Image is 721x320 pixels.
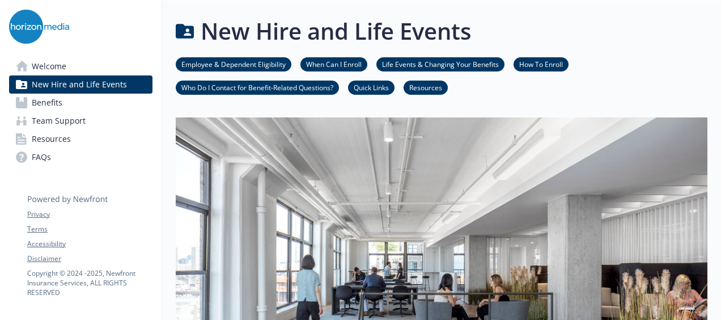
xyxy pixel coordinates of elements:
span: Team Support [32,112,86,130]
a: New Hire and Life Events [9,75,152,94]
a: How To Enroll [514,58,569,69]
a: Quick Links [348,82,395,92]
span: Benefits [32,94,62,112]
a: Resources [9,130,152,148]
a: Resources [404,82,448,92]
a: Privacy [27,209,152,220]
a: Employee & Dependent Eligibility [176,58,291,69]
a: When Can I Enroll [300,58,367,69]
span: New Hire and Life Events [32,75,127,94]
span: Resources [32,130,71,148]
p: Copyright © 2024 - 2025 , Newfront Insurance Services, ALL RIGHTS RESERVED [27,268,152,297]
a: Welcome [9,57,152,75]
a: Who Do I Contact for Benefit-Related Questions? [176,82,339,92]
span: Welcome [32,57,66,75]
a: Disclaimer [27,254,152,264]
a: Benefits [9,94,152,112]
a: Life Events & Changing Your Benefits [376,58,504,69]
a: Accessibility [27,239,152,249]
h1: New Hire and Life Events [201,14,471,48]
a: FAQs [9,148,152,166]
a: Terms [27,224,152,234]
span: FAQs [32,148,51,166]
a: Team Support [9,112,152,130]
